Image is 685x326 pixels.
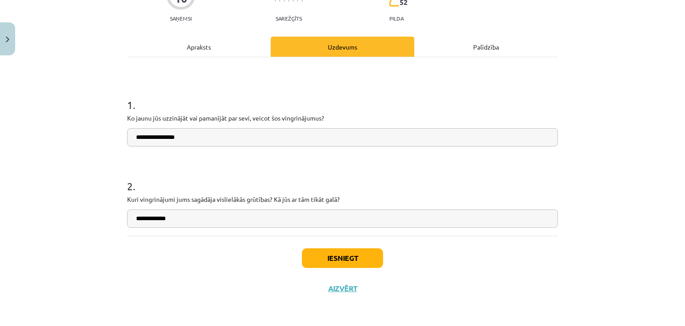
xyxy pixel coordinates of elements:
[127,195,558,204] p: Kuri vingrinājumi jums sagādāja vislielākās grūtības? Kā jūs ar tām tikāt galā?
[127,164,558,192] h1: 2 .
[6,37,9,42] img: icon-close-lesson-0947bae3869378f0d4975bcd49f059093ad1ed9edebbc8119c70593378902aed.svg
[166,15,195,21] p: Saņemsi
[127,83,558,111] h1: 1 .
[414,37,558,57] div: Palīdzība
[271,37,414,57] div: Uzdevums
[326,284,359,293] button: Aizvērt
[276,15,302,21] p: Sarežģīts
[127,37,271,57] div: Apraksts
[389,15,404,21] p: pilda
[127,113,558,123] p: Ko jaunu jūs uzzinājāt vai pamanījāt par sevi, veicot šos vingrinājumus?
[302,248,383,268] button: Iesniegt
